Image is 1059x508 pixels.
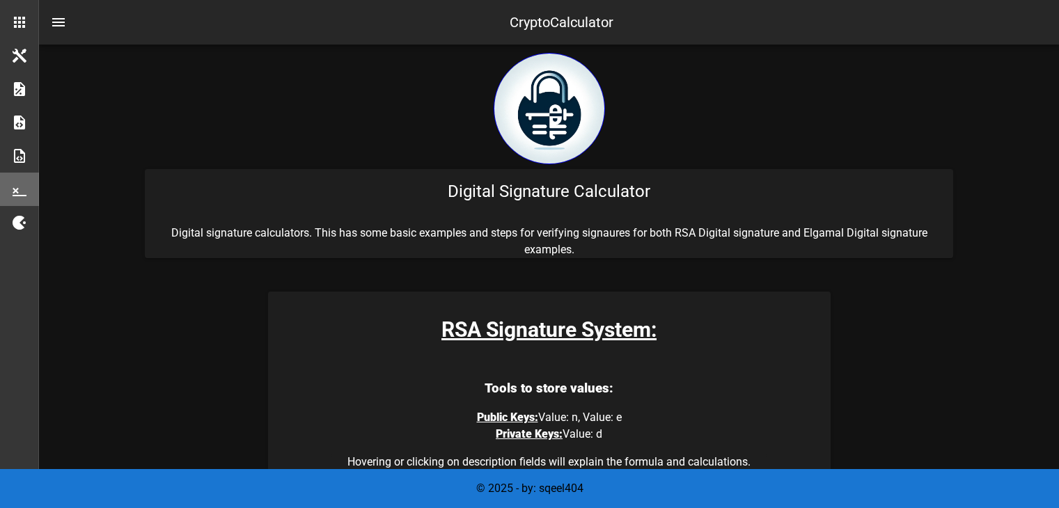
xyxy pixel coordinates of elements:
[331,379,767,398] h3: Tools to store values:
[331,409,767,443] p: Value: n, Value: e Value: d
[145,225,953,258] p: Digital signature calculators. This has some basic examples and steps for verifying signaures for...
[145,169,953,214] div: Digital Signature Calculator
[510,12,613,33] div: CryptoCalculator
[331,454,767,470] caption: Hovering or clicking on description fields will explain the formula and calculations.
[494,154,605,167] a: home
[476,482,583,495] span: © 2025 - by: sqeel404
[268,314,831,345] h3: RSA Signature System:
[42,6,75,39] button: nav-menu-toggle
[477,411,538,424] span: Public Keys:
[494,53,605,164] img: encryption logo
[496,427,563,440] span: Private Keys:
